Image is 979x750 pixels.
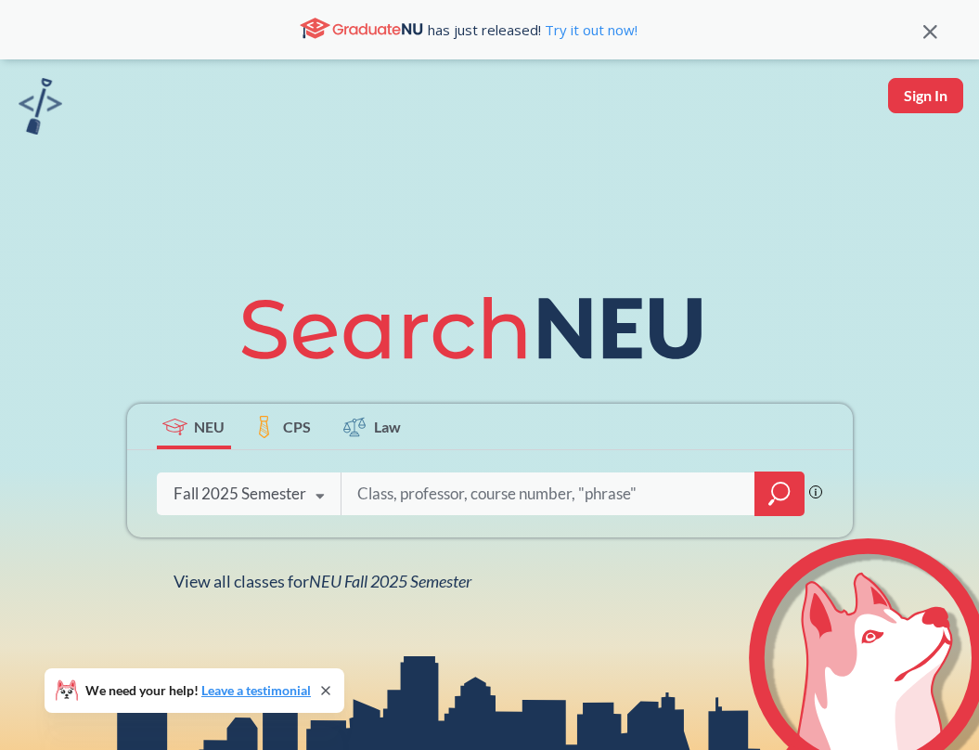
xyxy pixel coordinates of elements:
[309,571,471,591] span: NEU Fall 2025 Semester
[85,684,311,697] span: We need your help!
[19,78,62,135] img: sandbox logo
[768,481,791,507] svg: magnifying glass
[283,416,311,437] span: CPS
[355,474,741,513] input: Class, professor, course number, "phrase"
[374,416,401,437] span: Law
[174,571,471,591] span: View all classes for
[19,78,62,140] a: sandbox logo
[428,19,638,40] span: has just released!
[541,20,638,39] a: Try it out now!
[754,472,805,516] div: magnifying glass
[174,484,306,504] div: Fall 2025 Semester
[194,416,225,437] span: NEU
[888,78,963,113] button: Sign In
[201,682,311,698] a: Leave a testimonial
